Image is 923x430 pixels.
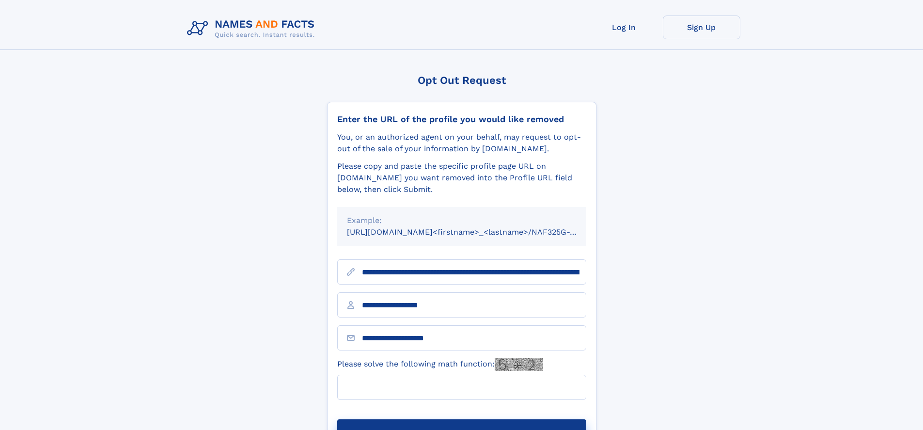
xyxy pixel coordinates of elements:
div: Please copy and paste the specific profile page URL on [DOMAIN_NAME] you want removed into the Pr... [337,160,586,195]
div: Enter the URL of the profile you would like removed [337,114,586,125]
a: Log In [585,16,663,39]
small: [URL][DOMAIN_NAME]<firstname>_<lastname>/NAF325G-xxxxxxxx [347,227,605,237]
label: Please solve the following math function: [337,358,543,371]
img: Logo Names and Facts [183,16,323,42]
div: Example: [347,215,577,226]
a: Sign Up [663,16,740,39]
div: You, or an authorized agent on your behalf, may request to opt-out of the sale of your informatio... [337,131,586,155]
div: Opt Out Request [327,74,596,86]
